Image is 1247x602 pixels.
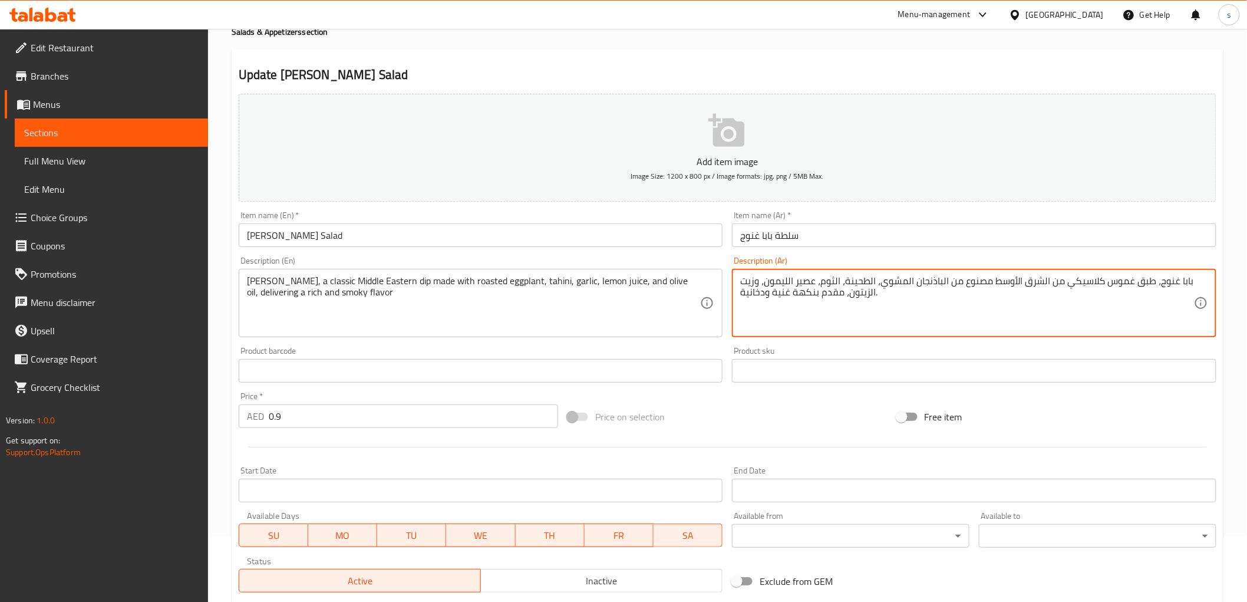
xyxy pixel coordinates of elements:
[31,41,199,55] span: Edit Restaurant
[31,267,199,281] span: Promotions
[760,574,833,588] span: Exclude from GEM
[269,404,558,428] input: Please enter price
[247,275,701,331] textarea: [PERSON_NAME], a classic Middle Eastern dip made with roasted eggplant, tahini, garlic, lemon jui...
[6,413,35,428] span: Version:
[239,66,1216,84] h2: Update [PERSON_NAME] Salad
[15,175,208,203] a: Edit Menu
[15,119,208,147] a: Sections
[257,154,1198,169] p: Add item image
[732,223,1216,247] input: Enter name Ar
[5,260,208,288] a: Promotions
[382,527,441,544] span: TU
[516,524,585,547] button: TH
[5,34,208,62] a: Edit Restaurant
[740,275,1194,331] textarea: بابا غنوج، طبق غموس كلاسيكي من الشرق الأوسط مصنوع من الباذنجان المشوي، الطحينة، الثوم، عصير الليم...
[232,26,1223,38] h4: Salads & Appetizers section
[33,97,199,111] span: Menus
[5,288,208,317] a: Menu disclaimer
[595,410,665,424] span: Price on selection
[24,182,199,196] span: Edit Menu
[5,232,208,260] a: Coupons
[31,210,199,225] span: Choice Groups
[239,223,723,247] input: Enter name En
[37,413,55,428] span: 1.0.0
[247,409,264,423] p: AED
[451,527,510,544] span: WE
[15,147,208,175] a: Full Menu View
[732,359,1216,383] input: Please enter product sku
[308,524,377,547] button: MO
[239,569,481,593] button: Active
[654,524,723,547] button: SA
[480,569,723,593] button: Inactive
[31,352,199,366] span: Coverage Report
[446,524,515,547] button: WE
[31,295,199,310] span: Menu disclaimer
[239,524,308,547] button: SU
[6,445,81,460] a: Support.OpsPlatform
[589,527,649,544] span: FR
[5,203,208,232] a: Choice Groups
[31,324,199,338] span: Upsell
[244,573,476,590] span: Active
[1026,8,1104,21] div: [GEOGRAPHIC_DATA]
[1227,8,1231,21] span: s
[31,69,199,83] span: Branches
[24,154,199,168] span: Full Menu View
[31,380,199,394] span: Grocery Checklist
[585,524,654,547] button: FR
[5,373,208,402] a: Grocery Checklist
[631,169,824,183] span: Image Size: 1200 x 800 px / Image formats: jpg, png / 5MB Max.
[377,524,446,547] button: TU
[24,126,199,140] span: Sections
[313,527,372,544] span: MO
[979,524,1216,548] div: ​
[5,345,208,373] a: Coverage Report
[520,527,580,544] span: TH
[31,239,199,253] span: Coupons
[239,94,1216,202] button: Add item imageImage Size: 1200 x 800 px / Image formats: jpg, png / 5MB Max.
[925,410,962,424] span: Free item
[244,527,303,544] span: SU
[658,527,718,544] span: SA
[5,317,208,345] a: Upsell
[239,359,723,383] input: Please enter product barcode
[5,62,208,90] a: Branches
[6,433,60,448] span: Get support on:
[486,573,718,590] span: Inactive
[898,8,971,22] div: Menu-management
[732,524,969,548] div: ​
[5,90,208,119] a: Menus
